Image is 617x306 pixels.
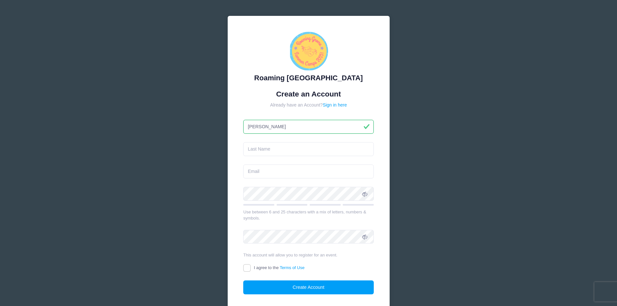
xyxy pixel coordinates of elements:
h1: Create an Account [243,90,374,98]
div: Already have an Account? [243,102,374,108]
div: Roaming [GEOGRAPHIC_DATA] [243,73,374,83]
div: Use between 6 and 25 characters with a mix of letters, numbers & symbols. [243,209,374,221]
div: This account will allow you to register for an event. [243,252,374,258]
a: Sign in here [323,102,347,108]
span: I agree to the [254,265,304,270]
input: I agree to theTerms of Use [243,264,251,272]
a: Terms of Use [280,265,305,270]
img: Roaming Gnome Theatre [289,32,328,71]
input: First Name [243,120,374,134]
button: Create Account [243,280,374,294]
input: Email [243,164,374,178]
input: Last Name [243,142,374,156]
